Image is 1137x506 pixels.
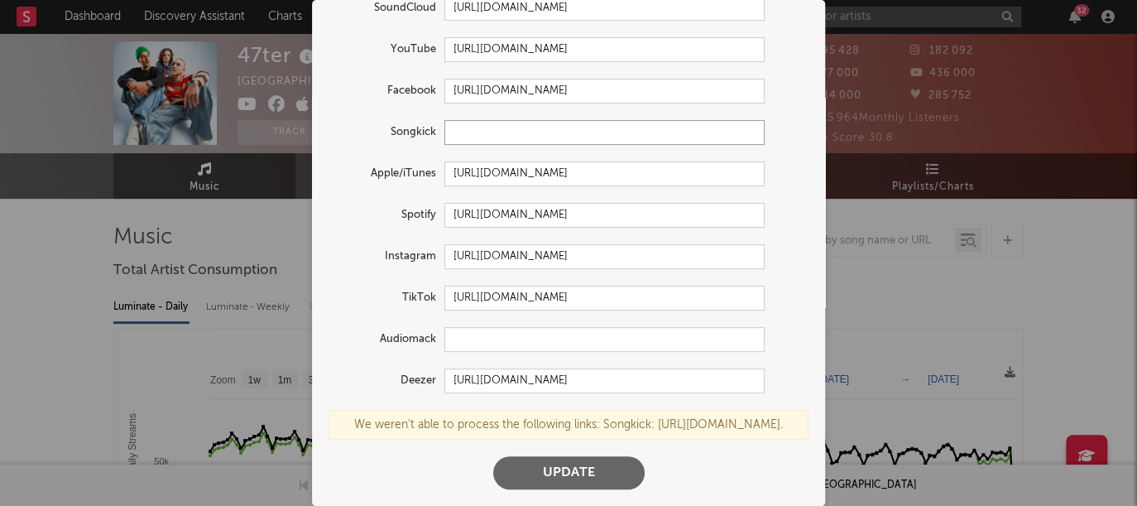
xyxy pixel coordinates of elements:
[329,410,808,440] div: We weren't able to process the following links: Songkick: [URL][DOMAIN_NAME].
[329,205,444,225] label: Spotify
[329,247,444,267] label: Instagram
[329,164,444,184] label: Apple/iTunes
[329,288,444,308] label: TikTok
[329,123,444,142] label: Songkick
[329,330,444,349] label: Audiomack
[329,40,444,60] label: YouTube
[493,456,645,489] button: Update
[329,371,444,391] label: Deezer
[329,81,444,101] label: Facebook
